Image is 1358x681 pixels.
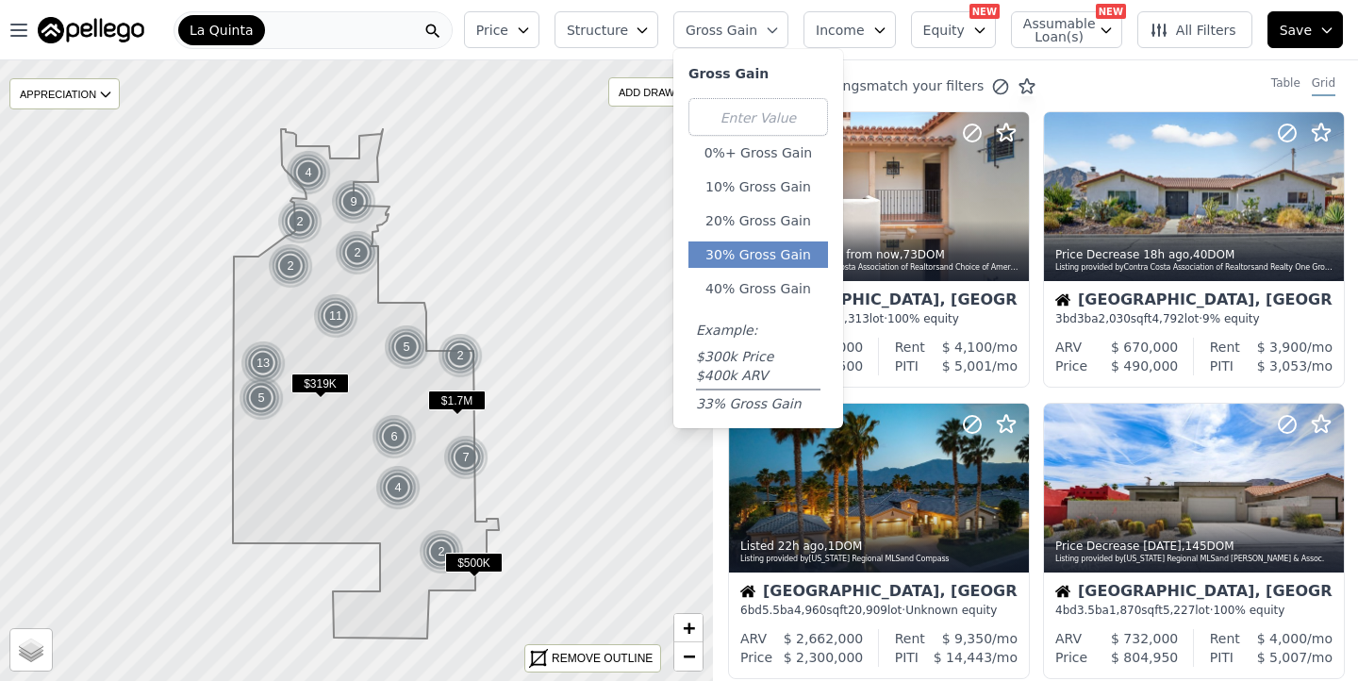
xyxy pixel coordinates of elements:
[740,629,767,648] div: ARV
[1137,11,1252,48] button: All Filters
[419,529,465,574] img: g1.png
[1111,650,1178,665] span: $ 804,950
[816,21,865,40] span: Income
[239,375,284,421] div: 5
[867,76,985,95] span: match your filters
[1234,648,1333,667] div: /mo
[1143,540,1182,553] time: 2025-09-26 21:21
[740,584,755,599] img: House
[331,179,376,224] div: 9
[1257,358,1307,374] span: $ 3,053
[828,248,900,261] time: 2025-10-01 01:30
[696,394,820,413] div: 33% Gross Gain
[696,366,820,385] div: $400k ARV
[784,650,864,665] span: $ 2,300,000
[239,375,285,421] img: g1.png
[555,11,658,48] button: Structure
[848,604,887,617] span: 20,909
[803,11,896,48] button: Income
[728,111,1028,388] a: Price Decrease 3h from now,73DOMListing provided byContra Costa Association of Realtorsand Choice...
[1055,584,1070,599] img: House
[925,629,1018,648] div: /mo
[1257,650,1307,665] span: $ 5,007
[1240,629,1333,648] div: /mo
[1234,357,1333,375] div: /mo
[942,631,992,646] span: $ 9,350
[567,21,627,40] span: Structure
[696,321,820,347] div: Example:
[335,230,380,275] div: 2
[1055,338,1082,357] div: ARV
[1111,631,1178,646] span: $ 732,000
[384,324,429,370] div: 5
[445,553,503,580] div: $500K
[286,150,332,195] img: g1.png
[372,414,417,459] div: 6
[674,614,703,642] a: Zoom in
[1055,292,1333,311] div: [GEOGRAPHIC_DATA], [GEOGRAPHIC_DATA]
[683,616,695,639] span: +
[740,539,1019,554] div: Listed , 1 DOM
[1096,4,1126,19] div: NEW
[688,241,828,268] button: 30% Gross Gain
[1150,21,1236,40] span: All Filters
[372,414,418,459] img: g1.png
[464,11,539,48] button: Price
[1055,554,1334,565] div: Listing provided by [US_STATE] Regional MLS and [PERSON_NAME] & Assoc.
[552,650,653,667] div: REMOVE OUTLINE
[1055,247,1334,262] div: Price Decrease , 40 DOM
[1271,75,1300,96] div: Table
[291,374,349,401] div: $319K
[1055,292,1070,307] img: House
[1055,603,1333,618] div: 4 bd 3.5 ba sqft lot · 100% equity
[1023,17,1084,43] span: Assumable Loan(s)
[190,21,254,40] span: La Quinta
[1163,604,1195,617] span: 5,227
[438,333,484,378] img: g1.png
[38,17,144,43] img: Pellego
[1240,338,1333,357] div: /mo
[286,150,331,195] div: 4
[1055,262,1334,274] div: Listing provided by Contra Costa Association of Realtors and Realty One Group Pacific
[794,604,826,617] span: 4,960
[1055,311,1333,326] div: 3 bd 3 ba sqft lot · 9% equity
[740,603,1018,618] div: 6 bd 5.5 ba sqft lot · Unknown equity
[428,390,486,418] div: $1.7M
[713,76,1036,96] div: out of listings
[335,230,381,275] img: g1.png
[969,4,1000,19] div: NEW
[1143,248,1189,261] time: 2025-09-30 04:51
[1055,648,1087,667] div: Price
[438,333,483,378] div: 2
[1257,631,1307,646] span: $ 4,000
[674,642,703,671] a: Zoom out
[925,338,1018,357] div: /mo
[688,208,828,234] button: 20% Gross Gain
[688,98,828,136] input: Enter Value
[10,629,52,671] a: Layers
[277,199,323,244] img: g1.png
[331,179,377,224] img: g1.png
[688,64,769,83] div: Gross Gain
[1043,111,1343,388] a: Price Decrease 18h ago,40DOMListing provided byContra Costa Association of Realtorsand Realty One...
[313,293,358,339] div: 11
[277,199,323,244] div: 2
[895,338,925,357] div: Rent
[384,324,430,370] img: g1.png
[919,357,1018,375] div: /mo
[1257,340,1307,355] span: $ 3,900
[1210,338,1240,357] div: Rent
[476,21,508,40] span: Price
[919,648,1018,667] div: /mo
[375,465,422,510] img: g1.png
[895,648,919,667] div: PITI
[1043,403,1343,679] a: Price Decrease [DATE],145DOMListing provided by[US_STATE] Regional MLSand [PERSON_NAME] & Assoc.H...
[1055,584,1333,603] div: [GEOGRAPHIC_DATA], [GEOGRAPHIC_DATA]
[740,311,1018,326] div: 3 bd 3 ba sqft lot · 100% equity
[686,21,757,40] span: Gross Gain
[240,340,286,386] div: 13
[942,340,992,355] span: $ 4,100
[268,243,313,289] div: 2
[1111,340,1178,355] span: $ 670,000
[740,247,1019,262] div: Price Decrease , 73 DOM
